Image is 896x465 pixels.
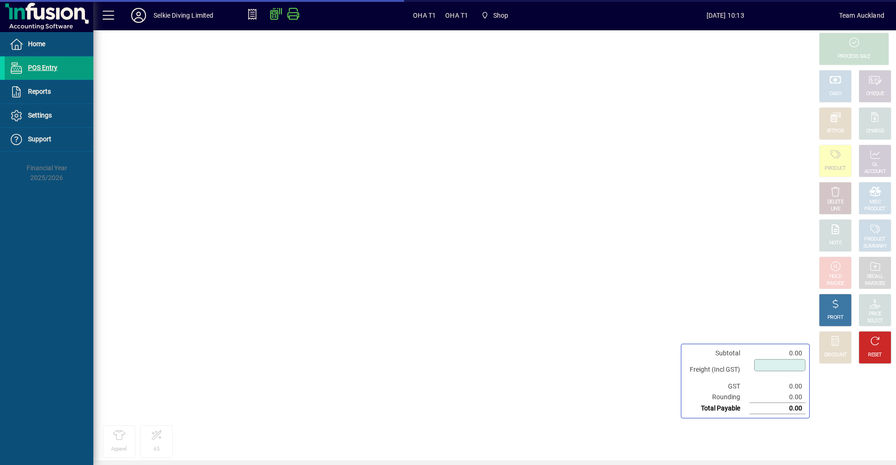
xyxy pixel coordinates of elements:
[863,243,887,250] div: SUMMARY
[28,64,57,71] span: POS Entry
[838,53,870,60] div: PROCESS SALE
[154,8,214,23] div: Selkie Diving Limited
[749,403,805,414] td: 0.00
[829,240,841,247] div: NOTE
[5,33,93,56] a: Home
[28,88,51,95] span: Reports
[5,128,93,151] a: Support
[5,80,93,104] a: Reports
[749,348,805,359] td: 0.00
[154,446,160,453] div: 6.5
[864,236,885,243] div: PRODUCT
[831,206,840,213] div: LINE
[28,135,51,143] span: Support
[685,359,749,381] td: Freight (Incl GST)
[493,8,509,23] span: Shop
[827,314,843,321] div: PROFIT
[829,90,841,97] div: CASH
[868,352,882,359] div: RESET
[839,8,884,23] div: Team Auckland
[685,392,749,403] td: Rounding
[477,7,512,24] span: Shop
[829,273,841,280] div: HOLD
[826,280,844,287] div: INVOICE
[867,318,883,325] div: SELECT
[869,311,882,318] div: PRICE
[685,348,749,359] td: Subtotal
[5,104,93,127] a: Settings
[865,280,885,287] div: INVOICES
[872,161,878,168] div: GL
[749,381,805,392] td: 0.00
[866,128,884,135] div: CHARGE
[28,111,52,119] span: Settings
[869,199,881,206] div: MISC
[827,199,843,206] div: DELETE
[824,352,847,359] div: DISCOUNT
[612,8,839,23] span: [DATE] 10:13
[413,8,436,23] span: OHA T1
[28,40,45,48] span: Home
[825,165,846,172] div: PRODUCT
[864,206,885,213] div: PRODUCT
[685,403,749,414] td: Total Payable
[111,446,126,453] div: Apparel
[749,392,805,403] td: 0.00
[866,90,884,97] div: CHEQUE
[445,8,468,23] span: OHA T1
[124,7,154,24] button: Profile
[685,381,749,392] td: GST
[827,128,844,135] div: EFTPOS
[864,168,886,175] div: ACCOUNT
[867,273,883,280] div: RECALL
